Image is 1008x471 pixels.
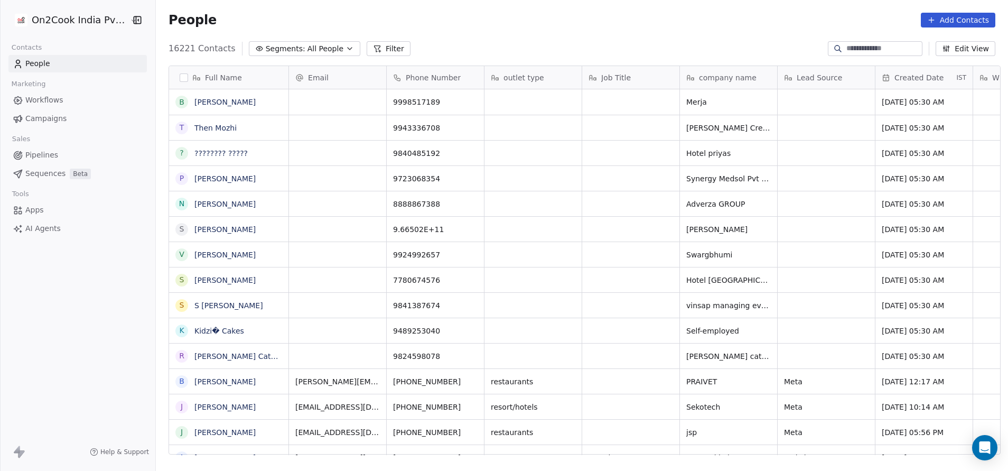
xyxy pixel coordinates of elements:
a: [PERSON_NAME] [194,377,256,386]
span: [PHONE_NUMBER] [393,452,478,463]
span: 16221 Contacts [169,42,236,55]
span: proprietor [589,452,673,463]
div: V [179,249,184,260]
div: grid [169,89,289,455]
a: [PERSON_NAME] [194,200,256,208]
div: S [180,274,184,285]
span: 9840485192 [393,148,478,159]
span: 9723068354 [393,173,478,184]
span: Synergy Medsol Pvt Ltd [686,173,771,184]
span: Meta [784,427,869,438]
span: [DATE] 05:30 AM [882,148,966,159]
div: P [180,173,184,184]
div: T [180,122,184,133]
span: On2Cook India Pvt. Ltd. [32,13,127,27]
span: AI Agents [25,223,61,234]
span: [DATE] 05:56 PM [882,427,966,438]
span: [DATE] 05:30 AM [882,173,966,184]
div: Full Name [169,66,288,89]
div: company name [680,66,777,89]
a: AI Agents [8,220,147,237]
a: [PERSON_NAME] [194,454,256,462]
button: Filter [367,41,410,56]
button: Add Contacts [921,13,995,27]
span: Hotel priyas [686,148,771,159]
span: Sequences [25,168,66,179]
span: 9841387674 [393,300,478,311]
span: Phone Number [406,72,461,83]
span: Beta [70,169,91,179]
div: B [179,97,184,108]
span: All People [307,43,343,54]
div: ? [180,147,183,159]
button: On2Cook India Pvt. Ltd. [13,11,123,29]
div: Lead Source [778,66,875,89]
span: Created Date [894,72,944,83]
a: Then Mozhi [194,124,237,132]
span: vinsap managing events [686,300,771,311]
span: 7780674576 [393,275,478,285]
div: Open Intercom Messenger [972,435,997,460]
span: Sekotech [686,402,771,412]
span: Apps [25,205,44,216]
span: Job Title [601,72,631,83]
span: Sales [7,131,35,147]
span: [PERSON_NAME] Creamery's [686,123,771,133]
span: [DATE] 05:30 AM [882,123,966,133]
div: K [179,325,184,336]
span: Lead Source [797,72,842,83]
span: Full Name [205,72,242,83]
a: Apps [8,201,147,219]
span: Self-employed [686,326,771,336]
div: S [180,300,184,311]
a: S [PERSON_NAME] [194,301,263,310]
span: resort/hotels [491,402,575,412]
span: PRAIVET [686,376,771,387]
span: Marketing [7,76,50,92]
a: People [8,55,147,72]
span: People [169,12,217,28]
a: SequencesBeta [8,165,147,182]
div: R [179,350,184,362]
span: restaurants [491,376,575,387]
a: [PERSON_NAME] [194,174,256,183]
span: [EMAIL_ADDRESS][DOMAIN_NAME] [295,427,380,438]
span: [DATE] 12:17 AM [882,376,966,387]
a: [PERSON_NAME] [194,276,256,284]
span: [PERSON_NAME] [686,224,771,235]
div: S [180,224,184,235]
div: Created DateIST [875,66,973,89]
span: restaurants [491,427,575,438]
span: 9.66502E+11 [393,224,478,235]
span: Pipelines [25,150,58,161]
a: Campaigns [8,110,147,127]
div: outlet type [484,66,582,89]
span: 9998517189 [393,97,478,107]
span: [DATE] 05:30 AM [882,351,966,362]
span: [DATE] 05:30 AM [882,275,966,285]
a: Kidzi� Cakes [194,327,244,335]
span: 9824598078 [393,351,478,362]
span: IST [957,73,967,82]
div: B [179,376,184,387]
span: Swargbhumi [686,250,771,260]
span: [DATE] 05:30 AM [882,300,966,311]
span: [DATE] 05:30 AM [882,326,966,336]
span: Meta [784,376,869,387]
div: N [179,198,184,209]
span: [EMAIL_ADDRESS][DOMAIN_NAME] [295,402,380,412]
a: [PERSON_NAME] [194,98,256,106]
span: 8888867388 [393,199,478,209]
span: 9943336708 [393,123,478,133]
button: Edit View [936,41,995,56]
span: Aryans kitchen [686,452,771,463]
span: Segments: [266,43,305,54]
span: Meta [784,402,869,412]
span: [DATE] 05:30 AM [882,97,966,107]
div: A [179,452,184,463]
span: [PERSON_NAME][EMAIL_ADDRESS][PERSON_NAME][DOMAIN_NAME] [295,376,380,387]
a: Help & Support [90,448,149,456]
span: [PERSON_NAME] caterers [686,351,771,362]
span: [DATE] 01:00 PM [882,452,966,463]
span: outlet type [503,72,544,83]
